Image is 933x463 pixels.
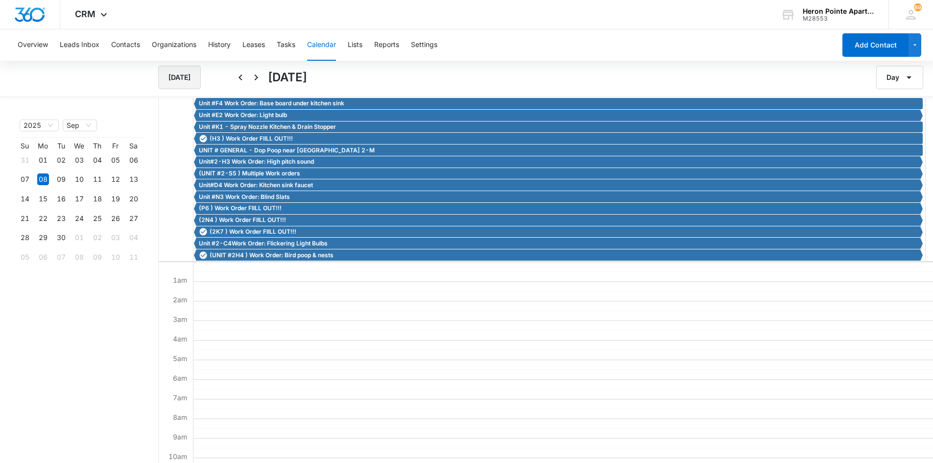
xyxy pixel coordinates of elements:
td: 2025-09-01 [34,150,52,170]
div: Unit#D4 Work Order: Kitchen sink faucet [196,181,920,190]
div: 08 [37,173,49,185]
td: 2025-08-31 [16,150,34,170]
span: Unit #E2 Work Order: Light bulb [199,111,287,120]
div: (UNIT #2H4 ) Work Order: Bird poop & nests [196,251,920,260]
th: Su [16,142,34,150]
td: 2025-09-04 [88,150,106,170]
div: 02 [55,154,67,166]
div: 06 [128,154,140,166]
div: 09 [92,251,103,263]
td: 2025-09-21 [16,209,34,228]
td: 2025-09-02 [52,150,70,170]
span: (2N4 ) Work Order FIILL OUT!!! [199,216,286,224]
div: 23 [55,213,67,224]
div: 03 [73,154,85,166]
td: 2025-10-04 [124,228,143,248]
th: Tu [52,142,70,150]
div: Unit #N3 Work Order: Blind Slats [196,193,920,201]
span: (H3 ) Work Order FIILL OUT!!! [210,134,293,143]
div: 24 [73,213,85,224]
div: (P6 ) Work Order FIILL OUT!!! [196,204,920,213]
td: 2025-09-18 [88,189,106,209]
div: 11 [128,251,140,263]
div: 08 [73,251,85,263]
div: 07 [55,251,67,263]
div: 30 [55,232,67,244]
div: 16 [55,193,67,205]
td: 2025-10-09 [88,247,106,267]
span: 2025 [24,120,55,131]
div: Unit#2-H3 Work Order: High pitch sound [196,157,920,166]
span: Unit #F4 Work Order: Base board under kitchen sink [199,99,344,108]
button: Organizations [152,29,196,61]
td: 2025-09-08 [34,170,52,190]
span: (UNIT #2-S5 ) Multiple Work orders [199,169,300,178]
button: [DATE] [158,66,201,89]
td: 2025-09-07 [16,170,34,190]
div: 20 [128,193,140,205]
button: Leads Inbox [60,29,99,61]
th: Fr [106,142,124,150]
div: 05 [110,154,121,166]
td: 2025-09-25 [88,209,106,228]
th: Sa [124,142,143,150]
div: (2N4 ) Work Order FIILL OUT!!! [196,216,920,224]
button: History [208,29,231,61]
span: Sep [67,120,93,131]
div: (UNIT #2-S5 ) Multiple Work orders [196,169,920,178]
div: 04 [92,154,103,166]
button: Overview [18,29,48,61]
div: Unit #F4 Work Order: Base board under kitchen sink [196,99,920,108]
td: 2025-09-03 [70,150,88,170]
span: CRM [75,9,96,19]
th: Th [88,142,106,150]
div: (H3 ) Work Order FIILL OUT!!! [196,134,920,143]
button: Day [876,66,923,89]
div: 12 [110,173,121,185]
div: 11 [92,173,103,185]
span: Unit #K1 - Spray Nozzle Kitchen & Drain Stopper [199,122,336,131]
td: 2025-09-20 [124,189,143,209]
td: 2025-10-03 [106,228,124,248]
div: 15 [37,193,49,205]
button: Add Contact [842,33,909,57]
td: 2025-10-05 [16,247,34,267]
span: 5am [170,354,190,363]
button: Back [233,70,248,85]
div: (2K7 ) Work Order FIILL OUT!!! [196,227,920,236]
td: 2025-09-06 [124,150,143,170]
td: 2025-09-30 [52,228,70,248]
button: Calendar [307,29,336,61]
td: 2025-09-29 [34,228,52,248]
td: 2025-09-05 [106,150,124,170]
div: 22 [37,213,49,224]
button: Tasks [277,29,295,61]
div: 21 [19,213,31,224]
div: 13 [128,173,140,185]
button: Leases [242,29,265,61]
div: 01 [37,154,49,166]
div: 31 [19,154,31,166]
button: Next [248,70,264,85]
span: (UNIT #2H4 ) Work Order: Bird poop & nests [210,251,334,260]
div: Unit #E2 Work Order: Light bulb [196,111,920,120]
td: 2025-09-14 [16,189,34,209]
td: 2025-09-15 [34,189,52,209]
td: 2025-09-09 [52,170,70,190]
span: 89 [914,3,922,11]
td: 2025-09-27 [124,209,143,228]
h1: [DATE] [268,69,307,86]
td: 2025-09-24 [70,209,88,228]
div: 09 [55,173,67,185]
div: 17 [73,193,85,205]
td: 2025-10-08 [70,247,88,267]
span: 8am [170,413,190,421]
div: 26 [110,213,121,224]
button: Reports [374,29,399,61]
td: 2025-09-16 [52,189,70,209]
td: 2025-10-10 [106,247,124,267]
span: 3am [170,315,190,323]
span: 9am [170,433,190,441]
td: 2025-10-01 [70,228,88,248]
div: 01 [73,232,85,244]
